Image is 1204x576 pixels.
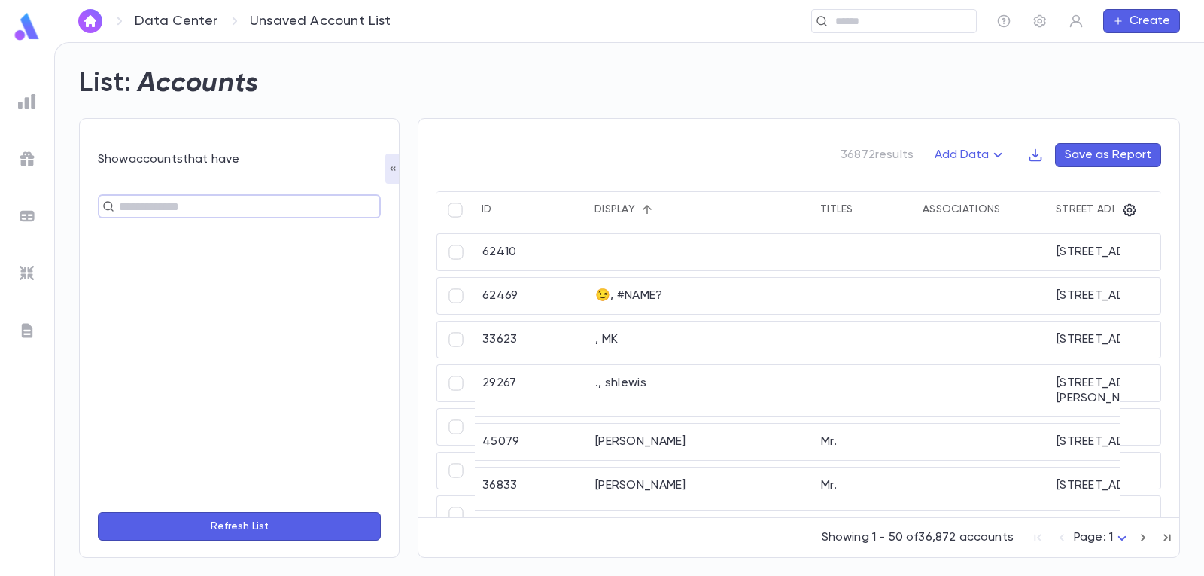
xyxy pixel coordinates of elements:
div: 29267 [475,365,588,416]
div: Mr. and Mrs. [813,511,916,547]
span: Page: 1 [1074,532,1113,544]
img: imports_grey.530a8a0e642e233f2baf0ef88e8c9fcb.svg [18,264,36,282]
div: 😉, #NAME? [588,278,813,314]
button: Create [1103,9,1180,33]
div: Mr. [813,468,916,504]
button: Refresh List [98,512,381,541]
div: , MK [588,322,813,358]
button: Save as Report [1055,143,1161,167]
img: campaigns_grey.99e729a5f7ee94e3726e6486bddda8f1.svg [18,150,36,168]
h2: Accounts [138,67,259,100]
img: home_white.a664292cf8c1dea59945f0da9f25487c.svg [81,15,99,27]
div: Mr. [813,424,916,460]
div: 62410 [475,234,588,270]
div: [PERSON_NAME] [588,424,813,460]
div: 62469 [475,278,588,314]
a: Data Center [135,13,217,29]
img: batches_grey.339ca447c9d9533ef1741baa751efc33.svg [18,207,36,225]
div: Display [594,203,635,215]
img: logo [12,12,42,41]
button: Add Data [926,143,1016,167]
div: ID [482,203,492,215]
div: [PERSON_NAME] and [PERSON_NAME] [588,511,813,547]
img: letters_grey.7941b92b52307dd3b8a917253454ce1c.svg [18,322,36,340]
h2: List: [79,67,132,100]
button: Open [372,203,375,206]
button: Sort [635,197,659,221]
p: 36872 results [841,148,914,163]
div: 45079 [475,424,588,460]
div: [PERSON_NAME] [588,468,813,504]
div: ., shlewis [588,365,813,416]
div: Titles [820,203,853,215]
div: 45952 [475,511,588,547]
div: 36833 [475,468,588,504]
div: Page: 1 [1074,526,1131,550]
p: Showing 1 - 50 of 36,872 accounts [822,530,1014,545]
div: Associations [923,203,1000,215]
div: Street Address [1056,203,1145,215]
div: Show accounts that have [98,152,381,167]
p: Unsaved Account List [250,13,391,29]
div: 33623 [475,322,588,358]
img: reports_grey.c525e4749d1bce6a11f5fe2a8de1b229.svg [18,93,36,111]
